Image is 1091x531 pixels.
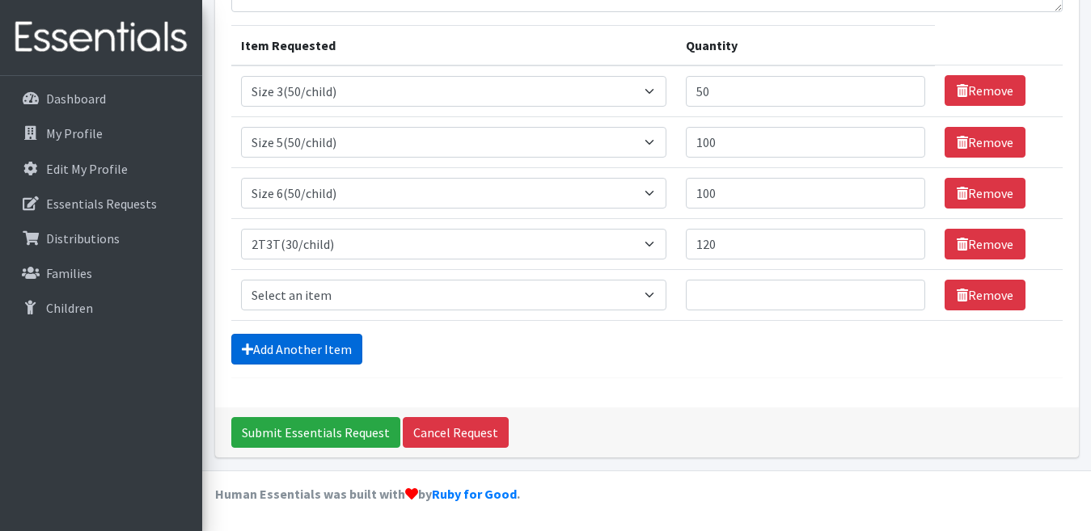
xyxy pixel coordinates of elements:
a: Distributions [6,222,196,255]
a: Children [6,292,196,324]
th: Quantity [676,25,934,65]
a: Remove [945,127,1025,158]
p: Edit My Profile [46,161,128,177]
a: Remove [945,75,1025,106]
img: HumanEssentials [6,11,196,65]
a: Cancel Request [403,417,509,448]
p: Children [46,300,93,316]
p: Essentials Requests [46,196,157,212]
input: Submit Essentials Request [231,417,400,448]
a: Families [6,257,196,289]
a: Dashboard [6,82,196,115]
a: Essentials Requests [6,188,196,220]
p: Distributions [46,230,120,247]
p: Dashboard [46,91,106,107]
a: Ruby for Good [432,486,517,502]
a: My Profile [6,117,196,150]
th: Item Requested [231,25,677,65]
a: Edit My Profile [6,153,196,185]
a: Remove [945,178,1025,209]
p: Families [46,265,92,281]
a: Add Another Item [231,334,362,365]
a: Remove [945,280,1025,310]
p: My Profile [46,125,103,141]
a: Remove [945,229,1025,259]
strong: Human Essentials was built with by . [215,486,520,502]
